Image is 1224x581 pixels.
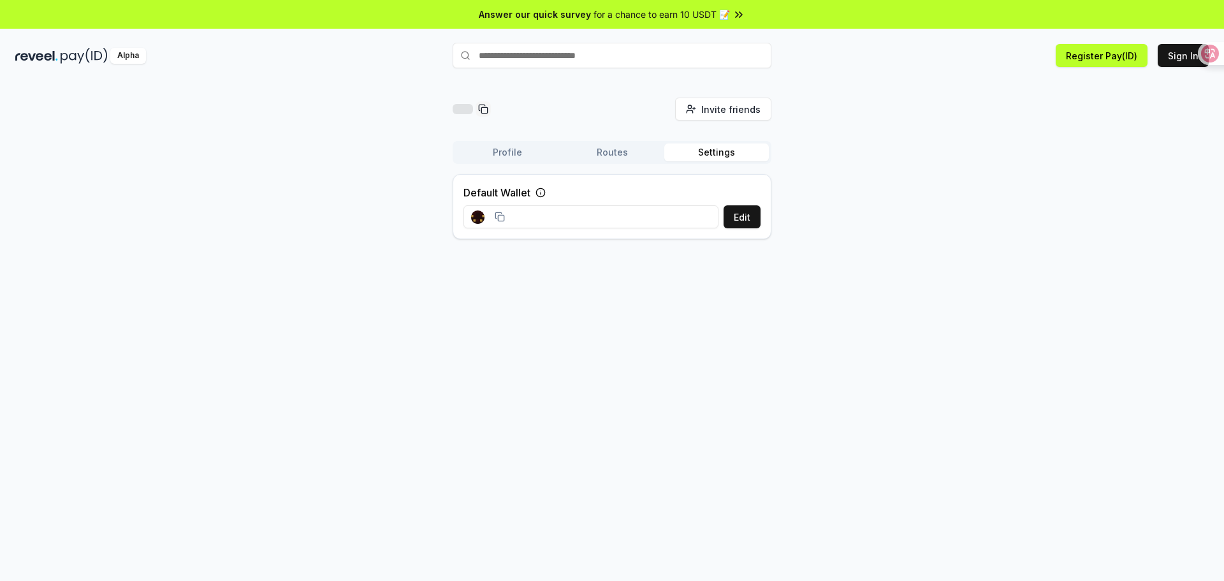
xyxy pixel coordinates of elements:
img: pay_id [61,48,108,64]
button: Edit [724,205,761,228]
button: Profile [455,143,560,161]
button: Routes [560,143,664,161]
span: for a chance to earn 10 USDT 📝 [594,8,730,21]
button: Register Pay(ID) [1056,44,1147,67]
button: Invite friends [675,98,771,121]
span: Answer our quick survey [479,8,591,21]
div: Alpha [110,48,146,64]
button: Settings [664,143,769,161]
button: Sign In [1158,44,1209,67]
label: Default Wallet [463,185,530,200]
span: Invite friends [701,103,761,116]
img: reveel_dark [15,48,58,64]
